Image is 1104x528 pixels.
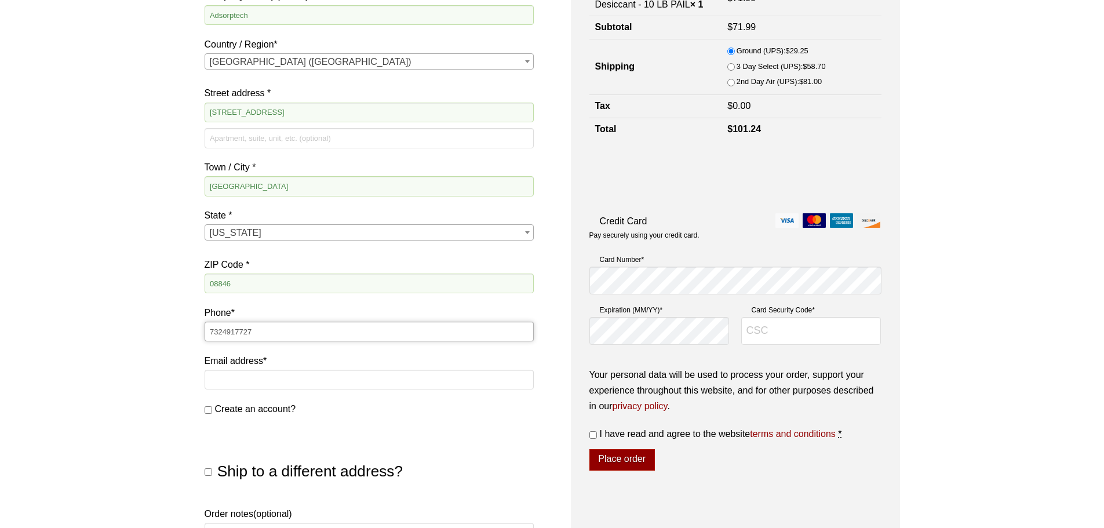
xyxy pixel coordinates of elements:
[799,77,803,86] span: $
[727,101,750,111] bdi: 0.00
[799,77,822,86] bdi: 81.00
[205,128,534,148] input: Apartment, suite, unit, etc. (optional)
[205,159,534,175] label: Town / City
[727,124,733,134] span: $
[589,231,881,241] p: Pay securely using your credit card.
[589,16,722,39] th: Subtotal
[786,46,790,55] span: $
[737,45,808,57] label: Ground (UPS):
[205,37,534,52] label: Country / Region
[205,53,534,70] span: Country / Region
[727,22,756,32] bdi: 71.99
[205,406,212,414] input: Create an account?
[589,431,597,439] input: I have read and agree to the websiteterms and conditions *
[205,305,534,321] label: Phone
[205,353,534,369] label: Email address
[205,468,212,476] input: Ship to a different address?
[205,54,533,70] span: United States (US)
[737,60,826,73] label: 3 Day Select (UPS):
[589,95,722,118] th: Tax
[750,429,836,439] a: terms and conditions
[589,449,655,471] button: Place order
[727,22,733,32] span: $
[589,213,881,229] label: Credit Card
[589,367,881,414] p: Your personal data will be used to process your order, support your experience throughout this we...
[600,429,836,439] span: I have read and agree to the website
[741,304,881,316] label: Card Security Code
[786,46,808,55] bdi: 29.25
[589,254,881,265] label: Card Number
[727,124,761,134] bdi: 101.24
[205,257,534,272] label: ZIP Code
[857,213,880,228] img: discover
[205,103,534,122] input: House number and street name
[205,224,534,241] span: State
[838,429,841,439] abbr: required
[803,62,825,71] bdi: 58.70
[215,404,296,414] span: Create an account?
[737,75,822,88] label: 2nd Day Air (UPS):
[589,304,730,316] label: Expiration (MM/YY)
[205,85,534,101] label: Street address
[589,249,881,354] fieldset: Payment Info
[205,225,533,241] span: New Jersey
[589,118,722,140] th: Total
[741,317,881,345] input: CSC
[217,463,403,480] span: Ship to a different address?
[613,401,668,411] a: privacy policy
[205,207,534,223] label: State
[589,152,766,198] iframe: reCAPTCHA
[589,39,722,95] th: Shipping
[775,213,799,228] img: visa
[803,213,826,228] img: mastercard
[727,101,733,111] span: $
[205,506,534,522] label: Order notes
[253,509,292,519] span: (optional)
[830,213,853,228] img: amex
[803,62,807,71] span: $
